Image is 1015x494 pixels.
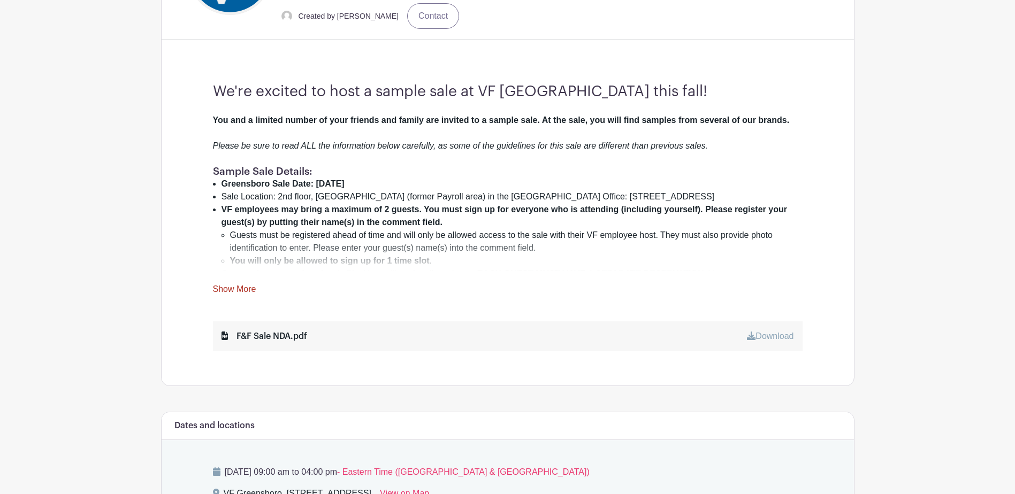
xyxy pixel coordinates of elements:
[213,115,790,125] strong: You and a limited number of your friends and family are invited to a sample sale. At the sale, yo...
[213,284,256,298] a: Show More
[222,205,787,227] strong: VF employees may bring a maximum of 2 guests. You must sign up for everyone who is attending (inc...
[174,421,255,431] h6: Dates and locations
[213,466,803,478] p: [DATE] 09:00 am to 04:00 pm
[213,165,803,177] h1: Sample Sale Details:
[222,267,803,293] li: Guests who are not signed up in PlanHero will not be allowed entry. . You can edit your guests li...
[747,331,793,341] a: Download
[299,12,399,20] small: Created by [PERSON_NAME]
[222,179,345,188] strong: Greensboro Sale Date: [DATE]
[230,256,430,265] strong: You will only be allowed to sign up for 1 time slot
[407,3,459,29] a: Contact
[230,254,803,267] li: .
[230,229,803,254] li: Guests must be registered ahead of time and will only be allowed access to the sale with their VF...
[477,269,704,278] strong: EACH GUEST MUST HAVE A SEPARATE RESERVATION
[213,141,708,150] em: Please be sure to read ALL the information below carefully, as some of the guidelines for this sa...
[213,83,803,101] h3: We're excited to host a sample sale at VF [GEOGRAPHIC_DATA] this fall!
[222,190,803,203] li: Sale Location: 2nd floor, [GEOGRAPHIC_DATA] (former Payroll area) in the [GEOGRAPHIC_DATA] Office...
[281,11,292,21] img: default-ce2991bfa6775e67f084385cd625a349d9dcbb7a52a09fb2fda1e96e2d18dcdb.png
[337,467,590,476] span: - Eastern Time ([GEOGRAPHIC_DATA] & [GEOGRAPHIC_DATA])
[222,330,307,343] div: F&F Sale NDA.pdf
